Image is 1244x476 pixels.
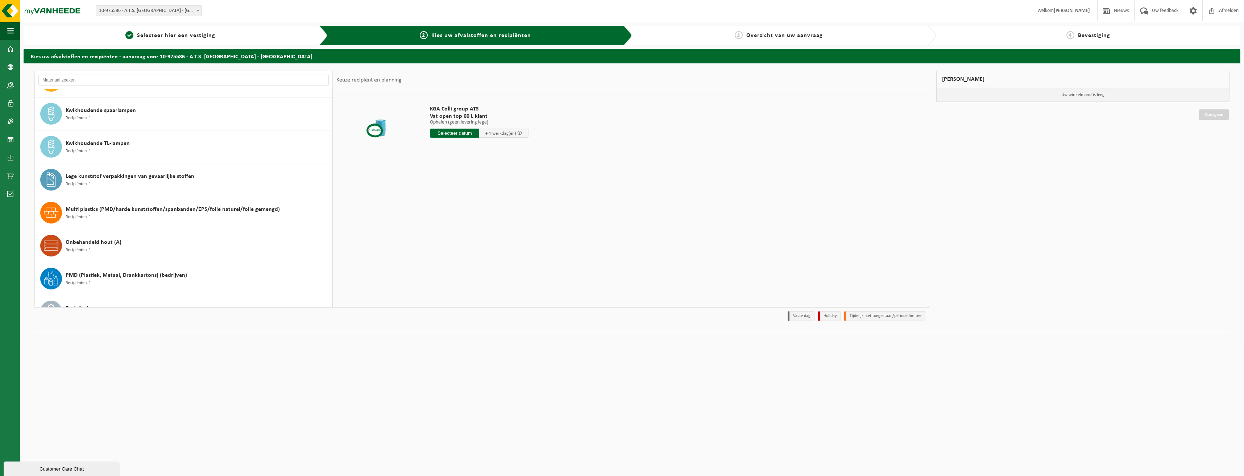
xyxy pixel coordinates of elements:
span: PMD (Plastiek, Metaal, Drankkartons) (bedrijven) [66,271,187,280]
span: Kies uw afvalstoffen en recipiënten [431,33,531,38]
span: Recipiënten: 1 [66,214,91,221]
span: Lege kunststof verpakkingen van gevaarlijke stoffen [66,172,194,181]
span: Kwikhoudende TL-lampen [66,139,130,148]
button: Lege kunststof verpakkingen van gevaarlijke stoffen Recipiënten: 1 [35,163,332,196]
span: Selecteer hier een vestiging [137,33,215,38]
span: Recipiënten: 1 [66,181,91,188]
span: 2 [420,31,428,39]
h2: Kies uw afvalstoffen en recipiënten - aanvraag voor 10-975586 - A.T.S. [GEOGRAPHIC_DATA] - [GEOGR... [24,49,1240,63]
span: 10-975586 - A.T.S. MERELBEKE - MERELBEKE [96,6,202,16]
span: Recipiënten: 1 [66,115,91,122]
a: Doorgaan [1199,109,1229,120]
p: Uw winkelmand is leeg [937,88,1229,102]
span: 4 [1066,31,1074,39]
span: 1 [125,31,133,39]
span: KGA Colli group ATS [430,105,528,113]
strong: [PERSON_NAME] [1054,8,1090,13]
iframe: chat widget [4,460,121,476]
span: 3 [735,31,743,39]
button: Restafval [35,295,332,328]
button: Kwikhoudende spaarlampen Recipiënten: 1 [35,97,332,130]
span: Recipiënten: 1 [66,280,91,287]
span: Bevestiging [1078,33,1110,38]
li: Vaste dag [788,311,814,321]
button: Kwikhoudende TL-lampen Recipiënten: 1 [35,130,332,163]
div: Keuze recipiënt en planning [333,71,405,89]
span: Restafval [66,304,88,313]
div: [PERSON_NAME] [936,71,1230,88]
span: Recipiënten: 1 [66,247,91,254]
input: Selecteer datum [430,129,479,138]
button: Onbehandeld hout (A) Recipiënten: 1 [35,229,332,262]
span: Overzicht van uw aanvraag [746,33,823,38]
span: Multi plastics (PMD/harde kunststoffen/spanbanden/EPS/folie naturel/folie gemengd) [66,205,280,214]
span: Vat open top 60 L klant [430,113,528,120]
span: Recipiënten: 1 [66,148,91,155]
span: Onbehandeld hout (A) [66,238,121,247]
p: Ophalen (geen levering lege) [430,120,528,125]
span: + 4 werkdag(en) [485,131,516,136]
li: Tijdelijk niet toegestaan/période limitée [844,311,925,321]
button: PMD (Plastiek, Metaal, Drankkartons) (bedrijven) Recipiënten: 1 [35,262,332,295]
span: Kwikhoudende spaarlampen [66,106,136,115]
input: Materiaal zoeken [38,75,329,85]
li: Holiday [818,311,841,321]
button: Multi plastics (PMD/harde kunststoffen/spanbanden/EPS/folie naturel/folie gemengd) Recipiënten: 1 [35,196,332,229]
a: 1Selecteer hier een vestiging [27,31,313,40]
span: 10-975586 - A.T.S. MERELBEKE - MERELBEKE [96,5,202,16]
